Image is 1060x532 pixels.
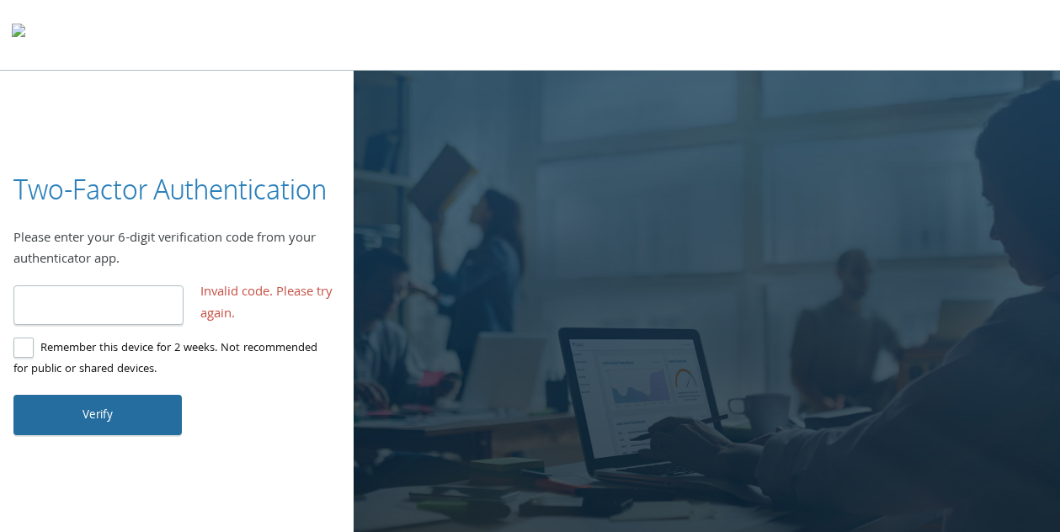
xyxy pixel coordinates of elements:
[13,229,340,272] div: Please enter your 6-digit verification code from your authenticator app.
[13,395,182,435] button: Verify
[13,171,327,209] h3: Two-Factor Authentication
[13,338,327,380] label: Remember this device for 2 weeks. Not recommended for public or shared devices.
[12,18,25,51] img: todyl-logo-dark.svg
[200,283,340,326] span: Invalid code. Please try again.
